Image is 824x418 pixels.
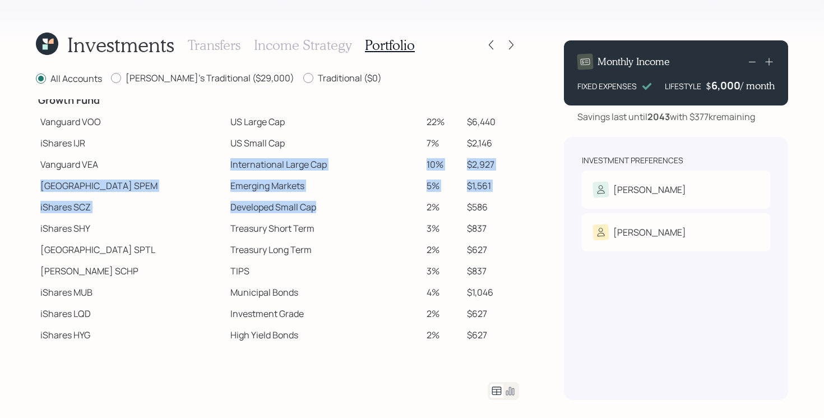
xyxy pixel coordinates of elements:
[36,282,226,303] td: iShares MUB
[577,110,755,123] div: Savings last until with $377k remaining
[226,154,422,175] td: International Large Cap
[422,196,462,218] td: 2%
[303,72,382,84] label: Traditional ($0)
[36,303,226,324] td: iShares LQD
[582,155,683,166] div: Investment Preferences
[462,196,519,218] td: $586
[226,175,422,196] td: Emerging Markets
[36,260,226,282] td: [PERSON_NAME] SCHP
[226,346,422,367] td: International Bonds
[665,80,701,92] div: LIFESTYLE
[422,324,462,346] td: 2%
[462,218,519,239] td: $837
[422,175,462,196] td: 5%
[36,324,226,346] td: iShares HYG
[462,260,519,282] td: $837
[226,132,422,154] td: US Small Cap
[67,33,174,57] h1: Investments
[711,79,740,92] div: 6,000
[422,260,462,282] td: 3%
[613,226,686,239] div: [PERSON_NAME]
[422,282,462,303] td: 4%
[36,72,102,85] label: All Accounts
[613,183,686,196] div: [PERSON_NAME]
[226,239,422,260] td: Treasury Long Term
[36,111,226,132] td: Vanguard VOO
[111,72,294,84] label: [PERSON_NAME]'s Traditional ($29,000)
[462,111,519,132] td: $6,440
[598,56,670,68] h4: Monthly Income
[422,218,462,239] td: 3%
[462,303,519,324] td: $627
[36,132,226,154] td: iShares IJR
[422,239,462,260] td: 2%
[422,303,462,324] td: 2%
[36,218,226,239] td: iShares SHY
[226,111,422,132] td: US Large Cap
[226,324,422,346] td: High Yield Bonds
[462,282,519,303] td: $1,046
[36,239,226,260] td: [GEOGRAPHIC_DATA] SPTL
[462,324,519,346] td: $627
[740,80,775,92] h4: / month
[36,346,226,367] td: Vanguard BNDX
[577,80,637,92] div: FIXED EXPENSES
[462,175,519,196] td: $1,561
[36,175,226,196] td: [GEOGRAPHIC_DATA] SPEM
[422,111,462,132] td: 22%
[365,37,415,53] h3: Portfolio
[226,282,422,303] td: Municipal Bonds
[254,37,351,53] h3: Income Strategy
[226,218,422,239] td: Treasury Short Term
[36,154,226,175] td: Vanguard VEA
[188,37,240,53] h3: Transfers
[38,94,224,107] h4: Growth Fund
[422,346,462,367] td: 2%
[422,132,462,154] td: 7%
[226,260,422,282] td: TIPS
[462,154,519,175] td: $2,927
[706,80,711,92] h4: $
[647,111,670,123] b: 2043
[226,303,422,324] td: Investment Grade
[462,346,519,367] td: $627
[226,196,422,218] td: Developed Small Cap
[462,239,519,260] td: $627
[462,132,519,154] td: $2,146
[422,154,462,175] td: 10%
[36,196,226,218] td: iShares SCZ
